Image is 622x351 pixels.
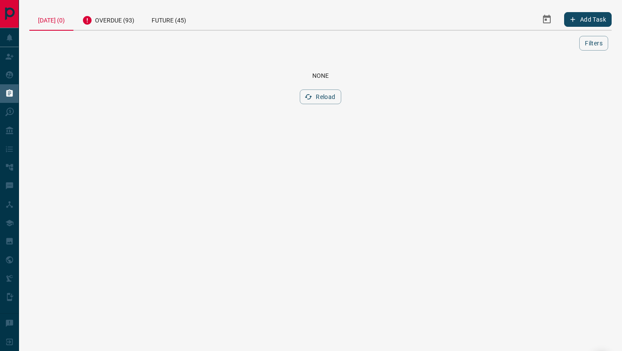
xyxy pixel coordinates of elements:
[73,9,143,30] div: Overdue (93)
[40,72,601,79] div: None
[579,36,608,51] button: Filters
[300,89,341,104] button: Reload
[143,9,195,30] div: Future (45)
[536,9,557,30] button: Select Date Range
[564,12,612,27] button: Add Task
[29,9,73,31] div: [DATE] (0)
